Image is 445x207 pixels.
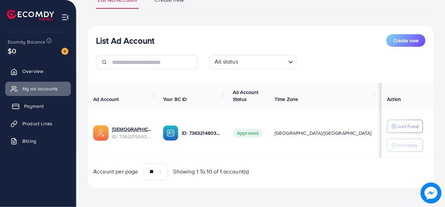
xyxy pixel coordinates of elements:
img: image [421,183,442,204]
div: Search for option [209,55,297,69]
img: menu [61,13,69,21]
div: <span class='underline'>Muslim shah EM ad</span></br>7363215043301015553 [112,126,152,140]
a: My ad accounts [5,82,71,96]
img: ic-ba-acc.ded83a64.svg [163,125,178,141]
a: Payment [5,99,71,113]
img: logo [7,10,54,21]
span: [GEOGRAPHIC_DATA]/[GEOGRAPHIC_DATA] [275,130,372,136]
span: Account per page [93,168,138,176]
p: Withdraw [397,141,417,149]
span: Showing 1 To 10 of 1 account(s) [173,168,249,176]
button: Withdraw [387,139,423,152]
a: Product Links [5,117,71,131]
input: Search for option [240,57,285,67]
span: Payment [24,103,44,110]
span: Ad Account [93,96,119,103]
span: $0 [8,46,16,56]
button: Add Fund [387,120,423,133]
span: Product Links [22,120,52,127]
a: Billing [5,134,71,148]
span: Time Zone [275,96,298,103]
h3: List Ad Account [96,36,154,46]
p: Add Fund [397,122,418,131]
span: Billing [22,138,36,145]
span: ID: 7363215043301015553 [112,133,152,140]
a: Overview [5,64,71,78]
img: ic-ads-acc.e4c84228.svg [93,125,109,141]
span: Overview [22,68,43,75]
button: Create new [386,34,425,47]
span: Ad Account Status [233,89,259,103]
p: ID: 7363214803386777617 [182,129,222,137]
span: Action [387,96,401,103]
span: Create new [393,37,418,44]
a: [DEMOGRAPHIC_DATA] [PERSON_NAME] ad [112,126,152,133]
img: image [61,48,68,55]
span: Approved [233,128,263,138]
span: All status [213,56,239,67]
span: My ad accounts [22,85,58,92]
span: Ecomdy Balance [8,38,45,45]
span: Your BC ID [163,96,187,103]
